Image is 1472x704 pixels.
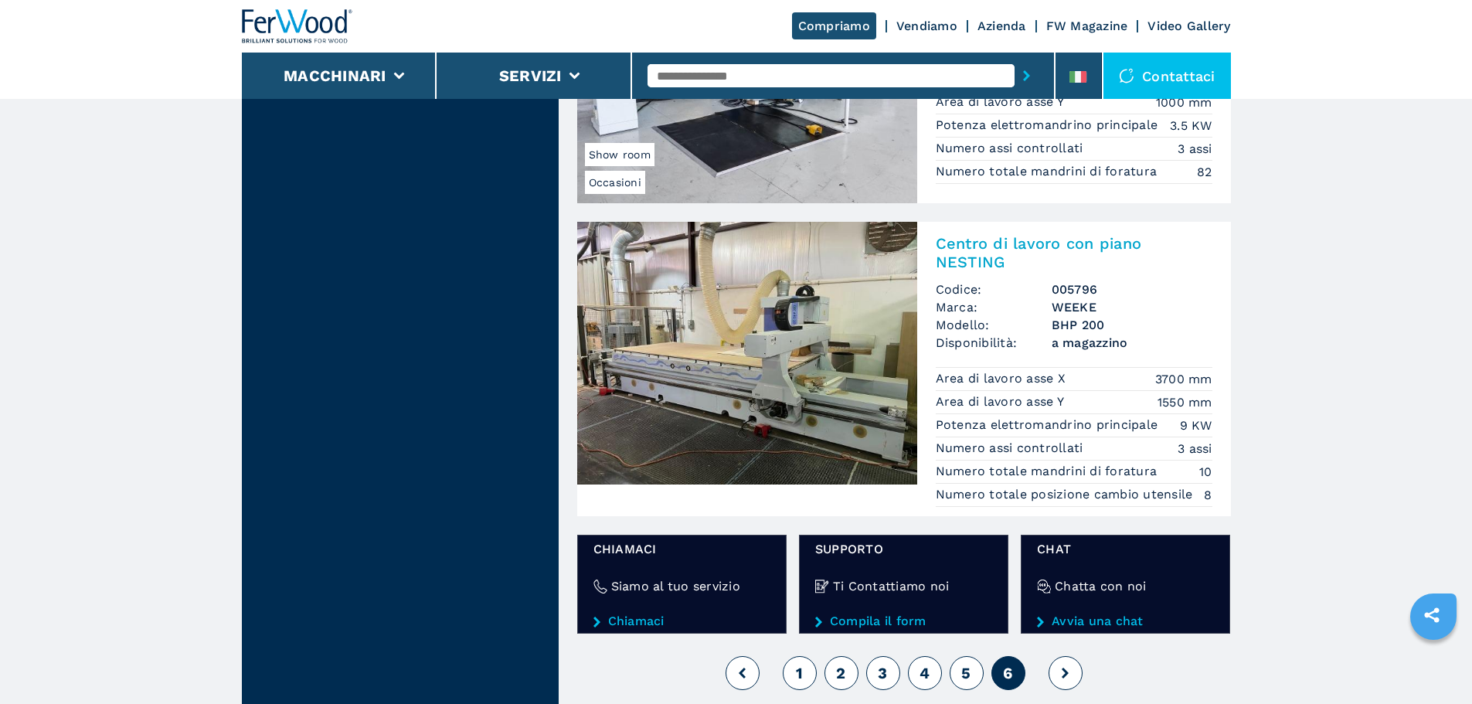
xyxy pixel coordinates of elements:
[1147,19,1230,33] a: Video Gallery
[1158,393,1212,411] em: 1550 mm
[1199,463,1212,481] em: 10
[920,664,930,682] span: 4
[1155,370,1212,388] em: 3700 mm
[936,316,1052,334] span: Modello:
[1178,140,1212,158] em: 3 assi
[1055,577,1147,595] h4: Chatta con noi
[1046,19,1128,33] a: FW Magazine
[1197,163,1212,181] em: 82
[977,19,1026,33] a: Azienda
[878,664,887,682] span: 3
[585,171,645,194] span: Occasioni
[1103,53,1231,99] div: Contattaci
[936,298,1052,316] span: Marca:
[824,656,858,690] button: 2
[936,163,1161,180] p: Numero totale mandrini di foratura
[961,664,971,682] span: 5
[836,664,845,682] span: 2
[936,486,1197,503] p: Numero totale posizione cambio utensile
[1037,580,1051,593] img: Chatta con noi
[284,66,386,85] button: Macchinari
[936,117,1162,134] p: Potenza elettromandrino principale
[936,234,1212,271] h2: Centro di lavoro con piano NESTING
[796,664,803,682] span: 1
[815,540,992,558] span: Supporto
[1037,540,1214,558] span: chat
[611,577,740,595] h4: Siamo al tuo servizio
[1052,334,1212,352] span: a magazzino
[792,12,876,39] a: Compriamo
[936,393,1069,410] p: Area di lavoro asse Y
[1015,58,1039,94] button: submit-button
[783,656,817,690] button: 1
[936,140,1087,157] p: Numero assi controllati
[577,222,917,485] img: Centro di lavoro con piano NESTING WEEKE BHP 200
[1156,94,1212,111] em: 1000 mm
[936,370,1070,387] p: Area di lavoro asse X
[1037,614,1214,628] a: Avvia una chat
[833,577,950,595] h4: Ti Contattiamo noi
[1052,316,1212,334] h3: BHP 200
[936,334,1052,352] span: Disponibilità:
[936,440,1087,457] p: Numero assi controllati
[815,614,992,628] a: Compila il form
[908,656,942,690] button: 4
[1052,298,1212,316] h3: WEEKE
[1178,440,1212,457] em: 3 assi
[936,463,1161,480] p: Numero totale mandrini di foratura
[593,580,607,593] img: Siamo al tuo servizio
[499,66,562,85] button: Servizi
[593,540,770,558] span: Chiamaci
[242,9,353,43] img: Ferwood
[1052,281,1212,298] h3: 005796
[1406,634,1460,692] iframe: Chat
[1003,664,1012,682] span: 6
[1413,596,1451,634] a: sharethis
[936,417,1162,434] p: Potenza elettromandrino principale
[593,614,770,628] a: Chiamaci
[585,143,654,166] span: Show room
[936,281,1052,298] span: Codice:
[1170,117,1212,134] em: 3.5 KW
[815,580,829,593] img: Ti Contattiamo noi
[950,656,984,690] button: 5
[1119,68,1134,83] img: Contattaci
[896,19,957,33] a: Vendiamo
[866,656,900,690] button: 3
[577,222,1231,516] a: Centro di lavoro con piano NESTING WEEKE BHP 200Centro di lavoro con piano NESTINGCodice:005796Ma...
[1204,486,1212,504] em: 8
[936,94,1069,111] p: Area di lavoro asse Y
[991,656,1025,690] button: 6
[1180,417,1212,434] em: 9 KW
